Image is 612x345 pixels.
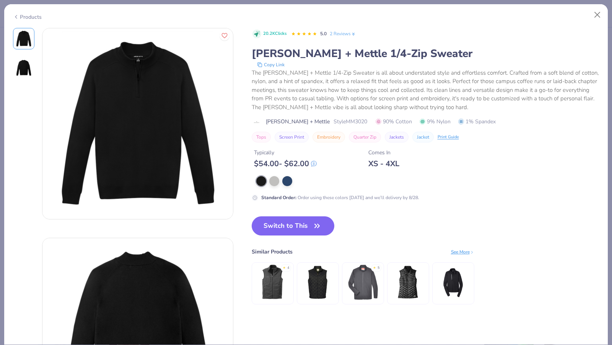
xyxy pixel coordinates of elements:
img: Weatherproof Vintage Diamond Quilted Vest [299,264,336,300]
button: Close [590,8,605,22]
div: Similar Products [252,248,293,256]
span: 20.2K Clicks [263,31,286,37]
img: The North Face Ladies ThermoBall™ Trekker Vest [390,264,426,300]
button: Screen Print [275,132,309,142]
img: Front [42,28,233,219]
div: 5 [378,265,379,271]
button: Quarter Zip [349,132,381,142]
div: Order using these colors [DATE] and we’ll delivery by 8/28. [261,194,419,201]
div: Print Guide [438,134,459,141]
img: Eddie Bauer Fleece Vest [254,264,291,300]
span: [PERSON_NAME] + Mettle [266,118,330,126]
button: Like [220,31,229,41]
div: Products [13,13,42,21]
div: [PERSON_NAME] + Mettle 1/4-Zip Sweater [252,46,599,61]
img: OGIO Fulcrum 1/4-Zip [435,264,471,300]
button: Tops [252,132,271,142]
div: ★ [373,265,376,268]
div: Comes In [368,149,399,157]
span: 9% Nylon [420,118,451,126]
div: The [PERSON_NAME] + Mettle 1/4-Zip Sweater is all about understated style and effortless comfort.... [252,69,599,112]
span: Style MM3020 [334,118,367,126]
div: 4 [287,265,289,271]
img: Back [15,59,33,77]
button: Jacket [412,132,434,142]
div: XS - 4XL [368,159,399,168]
strong: Standard Order : [261,195,296,201]
span: 5.0 [320,31,327,37]
div: $ 54.00 - $ 62.00 [254,159,317,168]
span: 90% Cotton [376,118,412,126]
div: ★ [283,265,286,268]
div: See More [451,249,474,255]
img: Front [15,29,33,48]
button: Switch to This [252,216,335,235]
img: Team 365 Men's Leader Soft Shell Jacket [345,264,381,300]
span: 1% Spandex [458,118,496,126]
button: Jackets [385,132,409,142]
div: 5.0 Stars [291,28,317,40]
img: brand logo [252,119,262,125]
button: copy to clipboard [255,61,287,69]
button: Embroidery [313,132,345,142]
div: Typically [254,149,317,157]
a: 2 Reviews [330,30,356,37]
